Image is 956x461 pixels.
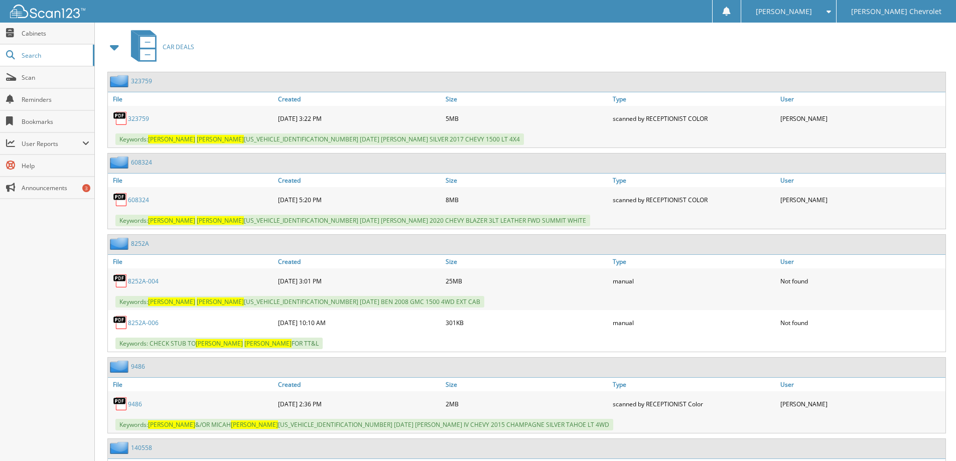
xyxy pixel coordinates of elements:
[244,339,292,348] span: [PERSON_NAME]
[113,273,128,288] img: PDF.png
[276,378,443,391] a: Created
[778,255,945,268] a: User
[610,174,778,187] a: Type
[113,192,128,207] img: PDF.png
[778,190,945,210] div: [PERSON_NAME]
[778,174,945,187] a: User
[778,108,945,128] div: [PERSON_NAME]
[148,216,195,225] span: [PERSON_NAME]
[10,5,85,18] img: scan123-logo-white.svg
[125,27,194,67] a: CAR DEALS
[108,378,276,391] a: File
[22,184,89,192] span: Announcements
[128,196,149,204] a: 608324
[148,420,195,429] span: [PERSON_NAME]
[610,190,778,210] div: scanned by RECEPTIONIST COLOR
[610,313,778,333] div: manual
[128,277,159,285] a: 8252A-004
[115,215,590,226] span: Keywords: [US_VEHICLE_IDENTIFICATION_NUMBER] [DATE] [PERSON_NAME] 2020 CHEVY BLAZER 3LT LEATHER F...
[110,360,131,373] img: folder2.png
[778,378,945,391] a: User
[610,108,778,128] div: scanned by RECEPTIONIST COLOR
[778,271,945,291] div: Not found
[778,394,945,414] div: [PERSON_NAME]
[610,255,778,268] a: Type
[148,135,195,143] span: [PERSON_NAME]
[756,9,812,15] span: [PERSON_NAME]
[276,271,443,291] div: [DATE] 3:01 PM
[610,92,778,106] a: Type
[131,158,152,167] a: 608324
[115,419,613,430] span: Keywords: &/OR MICAH [US_VEHICLE_IDENTIFICATION_NUMBER] [DATE] [PERSON_NAME] IV CHEVY 2015 CHAMPA...
[778,313,945,333] div: Not found
[148,297,195,306] span: [PERSON_NAME]
[22,95,89,104] span: Reminders
[443,108,611,128] div: 5MB
[443,255,611,268] a: Size
[276,108,443,128] div: [DATE] 3:22 PM
[610,378,778,391] a: Type
[110,237,131,250] img: folder2.png
[22,51,88,60] span: Search
[113,111,128,126] img: PDF.png
[115,133,524,145] span: Keywords: [US_VEHICLE_IDENTIFICATION_NUMBER] [DATE] [PERSON_NAME] SILVER 2017 CHEVY 1500 LT 4X4
[113,315,128,330] img: PDF.png
[131,77,152,85] a: 323759
[22,29,89,38] span: Cabinets
[197,135,244,143] span: [PERSON_NAME]
[231,420,278,429] span: [PERSON_NAME]
[113,396,128,411] img: PDF.png
[443,190,611,210] div: 8MB
[906,413,956,461] iframe: Chat Widget
[110,441,131,454] img: folder2.png
[276,174,443,187] a: Created
[115,296,484,308] span: Keywords: [US_VEHICLE_IDENTIFICATION_NUMBER] [DATE] BEN 2008 GMC 1500 4WD EXT CAB
[443,313,611,333] div: 301KB
[22,139,82,148] span: User Reports
[22,73,89,82] span: Scan
[128,400,142,408] a: 9486
[443,174,611,187] a: Size
[610,394,778,414] div: scanned by RECEPTIONIST Color
[128,114,149,123] a: 323759
[131,443,152,452] a: 140558
[276,190,443,210] div: [DATE] 5:20 PM
[110,156,131,169] img: folder2.png
[163,43,194,51] span: CAR DEALS
[82,184,90,192] div: 3
[196,339,243,348] span: [PERSON_NAME]
[131,239,149,248] a: 8252A
[276,313,443,333] div: [DATE] 10:10 AM
[276,394,443,414] div: [DATE] 2:36 PM
[197,216,244,225] span: [PERSON_NAME]
[115,338,323,349] span: Keywords: CHECK STUB TO FOR TT&L
[128,319,159,327] a: 8252A-006
[276,255,443,268] a: Created
[108,174,276,187] a: File
[851,9,941,15] span: [PERSON_NAME] Chevrolet
[610,271,778,291] div: manual
[110,75,131,87] img: folder2.png
[22,162,89,170] span: Help
[443,394,611,414] div: 2MB
[197,297,244,306] span: [PERSON_NAME]
[22,117,89,126] span: Bookmarks
[108,92,276,106] a: File
[131,362,145,371] a: 9486
[443,378,611,391] a: Size
[778,92,945,106] a: User
[443,271,611,291] div: 25MB
[108,255,276,268] a: File
[276,92,443,106] a: Created
[443,92,611,106] a: Size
